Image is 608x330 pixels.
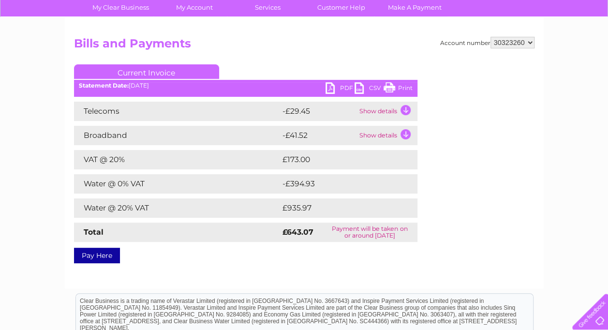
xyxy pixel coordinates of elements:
[21,25,71,55] img: logo.png
[280,198,400,218] td: £935.97
[74,82,417,89] div: [DATE]
[280,126,357,145] td: -£41.52
[322,223,417,242] td: Payment will be taken on or around [DATE]
[74,102,280,121] td: Telecoms
[74,37,534,55] h2: Bills and Payments
[384,82,413,96] a: Print
[355,82,384,96] a: CSV
[462,41,483,48] a: Energy
[74,150,280,169] td: VAT @ 20%
[282,227,313,237] strong: £643.07
[524,41,538,48] a: Blog
[357,102,417,121] td: Show details
[74,64,219,79] a: Current Invoice
[76,5,533,47] div: Clear Business is a trading name of Verastar Limited (registered in [GEOGRAPHIC_DATA] No. 3667643...
[84,227,104,237] strong: Total
[280,150,400,169] td: £173.00
[280,174,401,194] td: -£394.93
[79,82,129,89] b: Statement Date:
[576,41,599,48] a: Log out
[74,126,280,145] td: Broadband
[438,41,456,48] a: Water
[489,41,518,48] a: Telecoms
[326,82,355,96] a: PDF
[74,174,280,194] td: Water @ 0% VAT
[544,41,567,48] a: Contact
[440,37,534,48] div: Account number
[357,126,417,145] td: Show details
[74,248,120,263] a: Pay Here
[280,102,357,121] td: -£29.45
[426,5,492,17] a: 0333 014 3131
[74,198,280,218] td: Water @ 20% VAT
